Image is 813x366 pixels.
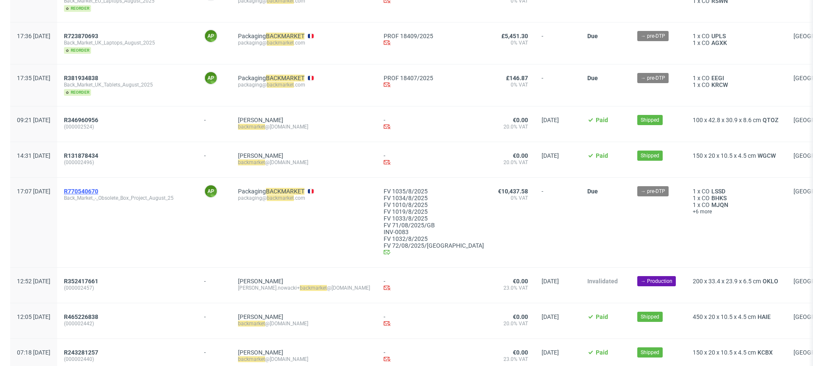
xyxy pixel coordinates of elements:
span: QTOZ [761,117,780,123]
a: FV 1034/8/2025 [384,195,484,201]
span: 20.0% VAT [498,159,528,166]
div: @[DOMAIN_NAME] [238,159,370,166]
span: R346960956 [64,117,98,123]
div: x [693,117,780,123]
span: reorder [64,89,91,96]
span: CO [702,33,710,39]
span: €0.00 [513,313,528,320]
span: 100 [693,117,703,123]
mark: backmarket [238,124,265,130]
span: 17:36 [DATE] [17,33,50,39]
a: R465226838 [64,313,100,320]
a: AGXK [710,39,729,46]
span: Paid [596,313,608,320]
a: KRCW [710,81,730,88]
a: UPLS [710,33,727,39]
a: PROF 18407/2025 [384,75,484,81]
span: CO [702,195,710,201]
span: - [542,75,574,96]
a: [PERSON_NAME] [238,313,283,320]
span: [DATE] [542,278,559,285]
a: R381934838 [64,75,100,81]
span: Paid [596,152,608,159]
span: CO [702,39,710,46]
mark: backmarket [300,285,327,291]
span: £146.87 [506,75,528,81]
span: 0% VAT [498,81,528,88]
span: 1 [693,188,696,195]
span: €10,437.58 [498,188,528,195]
a: [PERSON_NAME] [238,152,283,159]
span: (000002440) [64,356,191,363]
span: Shipped [641,152,659,159]
span: CO [702,75,710,81]
a: FV 1033/8/2025 [384,215,484,222]
span: 42.8 x 30.9 x 8.6 cm [708,117,761,123]
span: Due [587,75,598,81]
div: x [693,152,780,159]
div: x [693,313,780,320]
span: reorder [64,5,91,12]
mark: BACKMARKET [266,33,304,39]
a: [PERSON_NAME] [238,117,283,123]
span: 1 [693,39,696,46]
div: x [693,349,780,356]
a: R131878434 [64,152,100,159]
span: 09:21 [DATE] [17,117,50,123]
div: @[DOMAIN_NAME] [238,320,370,327]
a: FV 1032/8/2025 [384,235,484,242]
a: R723870693 [64,33,100,39]
span: Back_Market_-_Obsolete_Box_Project_August_25 [64,195,191,201]
span: 07:18 [DATE] [17,349,50,356]
span: 23.0% VAT [498,356,528,363]
span: CO [702,81,710,88]
a: PackagingBACKMARKET [238,75,304,81]
figcaption: AP [205,72,217,84]
span: 0% VAT [498,195,528,201]
a: BHKS [710,195,728,201]
span: → pre-DTP [641,32,665,40]
span: Due [587,188,598,195]
a: HAIE [756,313,772,320]
div: x [693,188,780,195]
a: FV 1010/8/2025 [384,201,484,208]
div: - [384,152,484,167]
div: - [204,113,224,123]
span: 20.0% VAT [498,320,528,327]
a: R243281257 [64,349,100,356]
span: - [542,188,574,257]
a: KCBX [756,349,774,356]
span: 1 [693,195,696,201]
div: - [204,346,224,356]
span: Back_Market_UK_Tablets_August_2025 [64,81,191,88]
span: 0% VAT [498,39,528,46]
span: CO [702,201,710,208]
a: LSSD [710,188,727,195]
span: €0.00 [513,349,528,356]
span: +6 more [693,208,780,215]
div: - [384,349,484,364]
span: Shipped [641,349,659,356]
a: MJQN [710,201,730,208]
a: WGCW [756,152,777,159]
span: [DATE] [542,313,559,320]
span: R465226838 [64,313,98,320]
a: R352417661 [64,278,100,285]
mark: BACKMARKET [266,75,304,81]
span: reorder [64,47,91,54]
a: PROF 18409/2025 [384,33,484,39]
div: - [204,310,224,320]
div: - [384,117,484,131]
div: x [693,201,780,208]
span: £5,451.30 [501,33,528,39]
span: 17:07 [DATE] [17,188,50,195]
a: OKLO [761,278,780,285]
a: R770540670 [64,188,100,195]
span: 150 [693,349,703,356]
